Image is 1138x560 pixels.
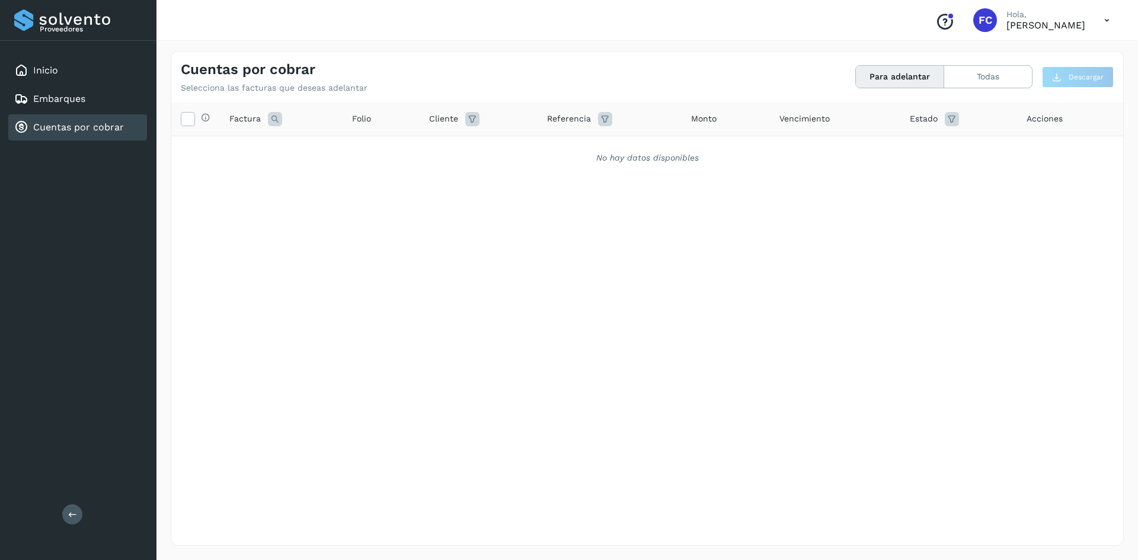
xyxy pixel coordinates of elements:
[181,61,315,78] h4: Cuentas por cobrar
[8,114,147,140] div: Cuentas por cobrar
[944,66,1032,88] button: Todas
[352,113,371,125] span: Folio
[8,57,147,84] div: Inicio
[779,113,830,125] span: Vencimiento
[1027,113,1063,125] span: Acciones
[40,25,142,33] p: Proveedores
[1006,9,1085,20] p: Hola,
[229,113,261,125] span: Factura
[187,152,1108,164] div: No hay datos disponibles
[856,66,944,88] button: Para adelantar
[910,113,938,125] span: Estado
[429,113,458,125] span: Cliente
[1069,72,1104,82] span: Descargar
[1006,20,1085,31] p: FERNANDO CASTRO AGUILAR
[33,65,58,76] a: Inicio
[691,113,717,125] span: Monto
[181,83,367,93] p: Selecciona las facturas que deseas adelantar
[547,113,591,125] span: Referencia
[33,121,124,133] a: Cuentas por cobrar
[1042,66,1114,88] button: Descargar
[33,93,85,104] a: Embarques
[8,86,147,112] div: Embarques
